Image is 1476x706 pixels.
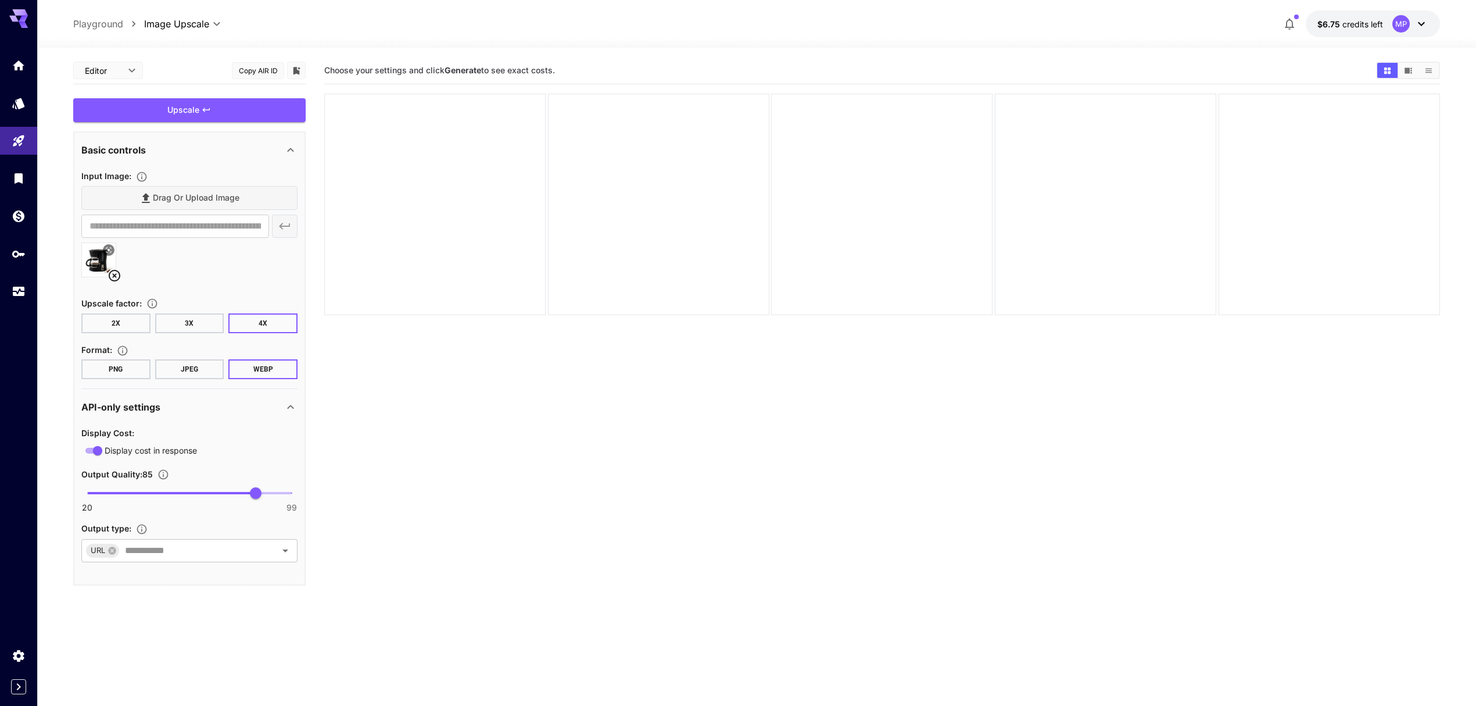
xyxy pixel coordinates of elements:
button: 4X [228,313,298,333]
button: $6.74976MP [1306,10,1440,37]
button: Choose the file format for the output image. [112,345,133,356]
span: 20 [82,502,92,514]
iframe: Chat Widget [1418,650,1476,706]
button: 2X [81,313,151,333]
button: JPEG [155,359,224,379]
div: Widget de chat [1418,650,1476,706]
span: credits left [1342,19,1383,29]
span: Display cost in response [105,444,197,457]
div: MP [1392,15,1410,33]
div: Home [12,58,26,73]
button: WEBP [228,359,298,379]
button: Expand sidebar [11,679,26,694]
div: URL [86,544,119,558]
p: API-only settings [81,400,160,414]
button: PNG [81,359,151,379]
span: Editor [85,65,121,77]
button: Copy AIR ID [232,62,284,79]
button: Show media in list view [1418,63,1439,78]
button: Sets the compression quality of the output image. Higher values preserve more quality but increas... [153,469,174,480]
div: Usage [12,284,26,299]
button: Specifies the input image to be processed. [131,171,152,183]
div: API-only settings [81,393,298,421]
span: Output type : [81,523,131,533]
button: Add to library [291,63,302,77]
div: Show media in grid viewShow media in video viewShow media in list view [1376,62,1440,79]
nav: breadcrumb [73,17,144,31]
a: Playground [73,17,123,31]
button: Show media in video view [1398,63,1418,78]
span: Output Quality : 85 [81,469,153,479]
button: Upscale [73,98,306,122]
span: 99 [286,502,297,514]
span: Input Image : [81,171,131,181]
span: Upscale [167,103,199,117]
span: Upscale factor : [81,298,142,308]
span: Image Upscale [144,17,209,31]
span: Format : [81,345,112,355]
div: Settings [12,648,26,663]
div: Playground [12,130,26,144]
div: Models [12,96,26,110]
button: Specifies how the image is returned based on your use case: base64Data for embedding in code, dat... [131,523,152,535]
button: 3X [155,313,224,333]
div: Library [12,171,26,186]
div: Wallet [12,209,26,223]
div: Basic controls [81,136,298,164]
div: API Keys [12,247,26,261]
button: Show media in grid view [1377,63,1398,78]
b: Generate [445,65,481,75]
p: Basic controls [81,143,146,157]
span: URL [86,544,110,557]
span: Display Cost : [81,428,134,438]
span: $6.75 [1317,19,1342,29]
button: Open [277,543,293,559]
div: $6.74976 [1317,18,1383,30]
span: Choose your settings and click to see exact costs. [324,65,555,75]
button: Choose the level of upscaling to be performed on the image. [142,298,163,309]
